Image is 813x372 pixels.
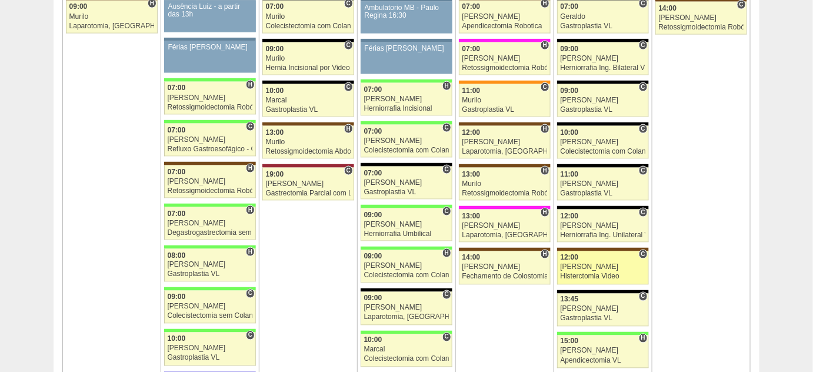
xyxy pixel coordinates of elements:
[462,64,548,72] div: Retossigmoidectomia Robótica
[462,55,548,62] div: [PERSON_NAME]
[557,210,649,243] a: C 12:00 [PERSON_NAME] Herniorrafia Ing. Unilateral VL
[164,120,256,124] div: Key: Brasil
[266,13,351,21] div: Murilo
[462,97,548,104] div: Murilo
[344,166,353,175] span: Consultório
[561,231,646,239] div: Herniorrafia Ing. Unilateral VL
[462,45,481,53] span: 07:00
[361,205,452,208] div: Key: Brasil
[266,106,351,114] div: Gastroplastia VL
[364,95,449,103] div: [PERSON_NAME]
[262,81,354,84] div: Key: Blanc
[361,288,452,292] div: Key: Blanc
[639,166,648,175] span: Consultório
[459,251,551,284] a: H 14:00 [PERSON_NAME] Fechamento de Colostomia ou Enterostomia
[459,39,551,42] div: Key: Pro Matre
[364,147,449,154] div: Colecistectomia com Colangiografia VL
[361,79,452,83] div: Key: Brasil
[442,81,451,91] span: Hospital
[361,208,452,241] a: C 09:00 [PERSON_NAME] Herniorrafia Umbilical
[459,126,551,159] a: H 12:00 [PERSON_NAME] Laparotomia, [GEOGRAPHIC_DATA], Drenagem, Bridas
[364,314,449,321] div: Laparotomia, [GEOGRAPHIC_DATA], Drenagem, Bridas VL
[557,290,649,294] div: Key: Blanc
[561,138,646,146] div: [PERSON_NAME]
[561,87,579,95] span: 09:00
[164,333,256,366] a: C 10:00 [PERSON_NAME] Gastroplastia VL
[364,85,382,94] span: 07:00
[361,121,452,125] div: Key: Brasil
[164,124,256,157] a: C 07:00 [PERSON_NAME] Refluxo Gastroesofágico - Cirurgia VL
[659,24,744,31] div: Retossigmoidectomia Robótica
[262,42,354,75] a: C 09:00 Murilo Hernia Incisional por Video
[164,165,256,198] a: H 07:00 [PERSON_NAME] Retossigmoidectomia Robótica
[168,178,253,185] div: [PERSON_NAME]
[561,13,646,21] div: Geraldo
[262,164,354,168] div: Key: Sírio Libanês
[557,126,649,159] a: C 10:00 [PERSON_NAME] Colecistectomia com Colangiografia VL
[361,331,452,334] div: Key: Brasil
[561,190,646,197] div: Gastroplastia VL
[557,294,649,327] a: C 13:45 [PERSON_NAME] Gastroplastia VL
[639,82,648,92] span: Consultório
[442,333,451,342] span: Consultório
[364,294,382,303] span: 09:00
[561,128,579,137] span: 10:00
[66,1,158,34] a: H 09:00 Murilo Laparotomia, [GEOGRAPHIC_DATA], Drenagem, Bridas
[365,4,449,19] div: Ambulatorio MB - Paulo Regina 16:30
[168,126,186,134] span: 07:00
[364,188,449,196] div: Gastroplastia VL
[69,2,88,11] span: 09:00
[364,356,449,363] div: Colecistectomia com Colangiografia VL
[541,124,549,134] span: Hospital
[459,1,551,34] a: H 07:00 [PERSON_NAME] Apendicectomia Robotica
[364,127,382,135] span: 07:00
[459,210,551,243] a: H 13:00 [PERSON_NAME] Laparotomia, [GEOGRAPHIC_DATA], Drenagem, Bridas VL
[266,45,284,53] span: 09:00
[557,81,649,84] div: Key: Blanc
[168,335,186,343] span: 10:00
[168,168,186,176] span: 07:00
[361,167,452,200] a: C 07:00 [PERSON_NAME] Gastroplastia VL
[442,290,451,300] span: Consultório
[557,84,649,117] a: C 09:00 [PERSON_NAME] Gastroplastia VL
[266,64,351,72] div: Hernia Incisional por Video
[561,305,646,313] div: [PERSON_NAME]
[266,148,351,155] div: Retossigmoidectomia Abdominal VL
[561,357,646,365] div: Apendicectomia VL
[361,42,452,74] a: Férias [PERSON_NAME]
[462,264,548,271] div: [PERSON_NAME]
[246,289,255,298] span: Consultório
[561,97,646,104] div: [PERSON_NAME]
[164,38,256,41] div: Key: Aviso
[344,124,353,134] span: Hospital
[266,190,351,197] div: Gastrectomia Parcial com Linfadenectomia
[164,1,256,32] a: Ausência Luiz - a partir das 13h
[168,229,253,237] div: Degastrogastrectomia sem vago
[639,334,648,343] span: Hospital
[168,303,253,311] div: [PERSON_NAME]
[462,87,481,95] span: 11:00
[266,128,284,137] span: 13:00
[561,295,579,304] span: 13:45
[561,254,579,262] span: 12:00
[344,41,353,50] span: Consultório
[168,187,253,195] div: Retossigmoidectomia Robótica
[361,292,452,325] a: C 09:00 [PERSON_NAME] Laparotomia, [GEOGRAPHIC_DATA], Drenagem, Bridas VL
[462,190,548,197] div: Retossigmoidectomia Robótica
[364,221,449,228] div: [PERSON_NAME]
[561,180,646,188] div: [PERSON_NAME]
[361,39,452,42] div: Key: Aviso
[364,137,449,145] div: [PERSON_NAME]
[246,80,255,89] span: Hospital
[561,170,579,178] span: 11:00
[365,45,449,52] div: Férias [PERSON_NAME]
[262,126,354,159] a: H 13:00 Murilo Retossigmoidectomia Abdominal VL
[557,332,649,336] div: Key: Brasil
[364,263,449,270] div: [PERSON_NAME]
[168,84,186,92] span: 07:00
[659,14,744,22] div: [PERSON_NAME]
[459,81,551,84] div: Key: São Luiz - SCS
[168,3,252,18] div: Ausência Luiz - a partir das 13h
[69,13,155,21] div: Murilo
[164,204,256,207] div: Key: Brasil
